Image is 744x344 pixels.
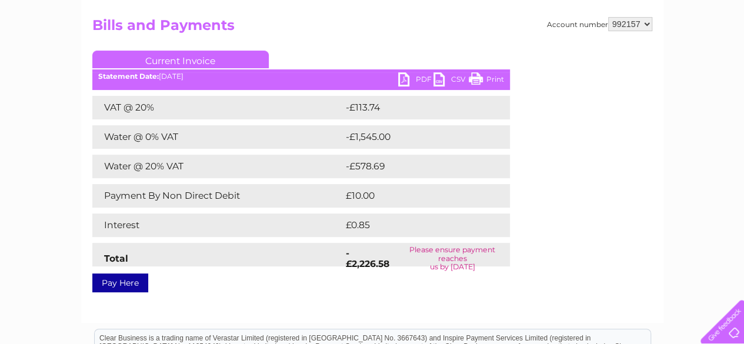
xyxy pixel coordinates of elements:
[92,273,148,292] a: Pay Here
[599,50,635,59] a: Telecoms
[398,72,433,89] a: PDF
[92,96,343,119] td: VAT @ 20%
[92,17,652,39] h2: Bills and Payments
[95,6,650,57] div: Clear Business is a trading name of Verastar Limited (registered in [GEOGRAPHIC_DATA] No. 3667643...
[642,50,659,59] a: Blog
[547,17,652,31] div: Account number
[343,96,489,119] td: -£113.74
[26,31,86,66] img: logo.png
[92,184,343,208] td: Payment By Non Direct Debit
[92,51,269,68] a: Current Invoice
[537,50,559,59] a: Water
[92,155,343,178] td: Water @ 20% VAT
[343,213,482,237] td: £0.85
[104,253,128,264] strong: Total
[433,72,469,89] a: CSV
[98,72,159,81] b: Statement Date:
[395,243,510,274] td: Please ensure payment reaches us by [DATE]
[566,50,592,59] a: Energy
[666,50,695,59] a: Contact
[343,125,492,149] td: -£1,545.00
[705,50,733,59] a: Log out
[522,6,603,21] a: 0333 014 3131
[343,184,486,208] td: £10.00
[92,213,343,237] td: Interest
[469,72,504,89] a: Print
[92,72,510,81] div: [DATE]
[92,125,343,149] td: Water @ 0% VAT
[343,155,491,178] td: -£578.69
[346,248,389,269] strong: -£2,226.58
